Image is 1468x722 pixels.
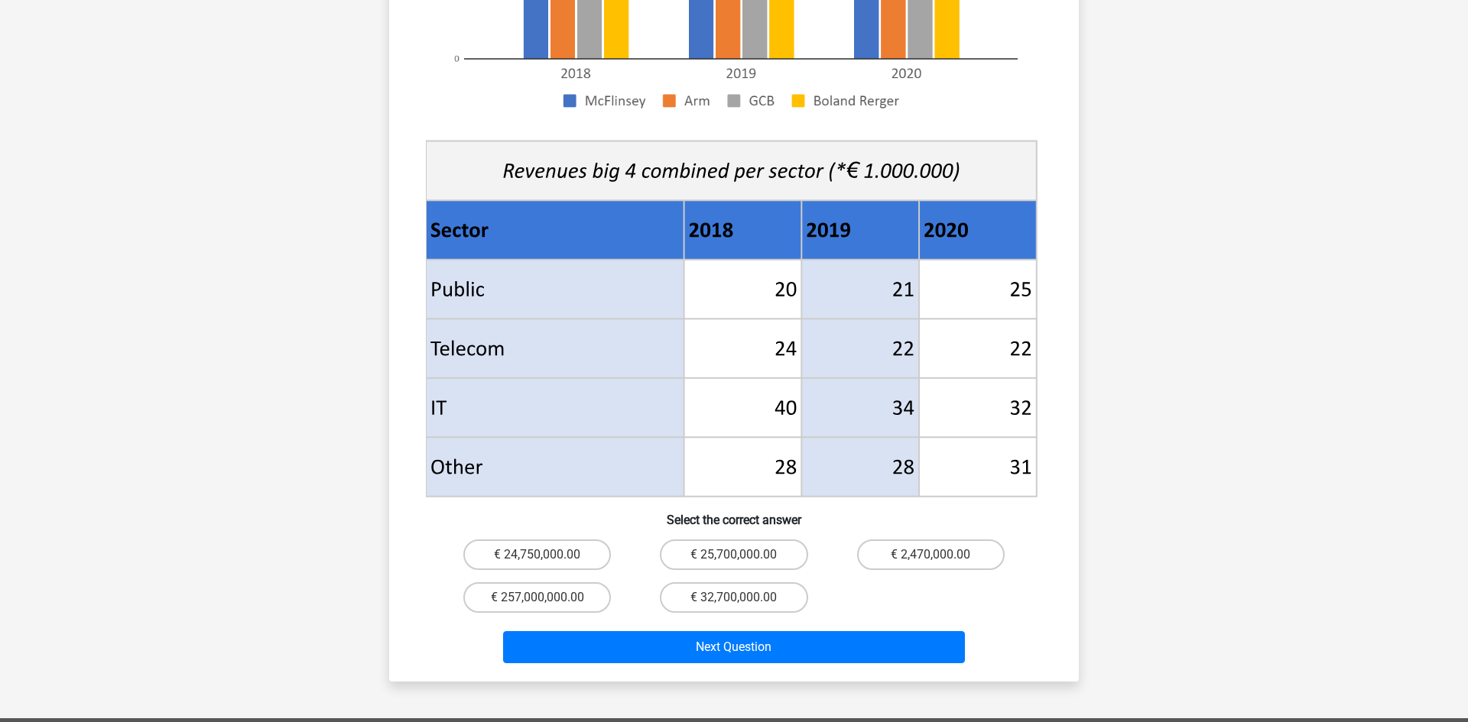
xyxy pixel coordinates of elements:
h6: Select the correct answer [414,500,1054,527]
label: € 24,750,000.00 [463,539,611,570]
label: € 32,700,000.00 [660,582,807,613]
label: € 2,470,000.00 [857,539,1005,570]
button: Next Question [503,631,966,663]
label: € 257,000,000.00 [463,582,611,613]
label: € 25,700,000.00 [660,539,807,570]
